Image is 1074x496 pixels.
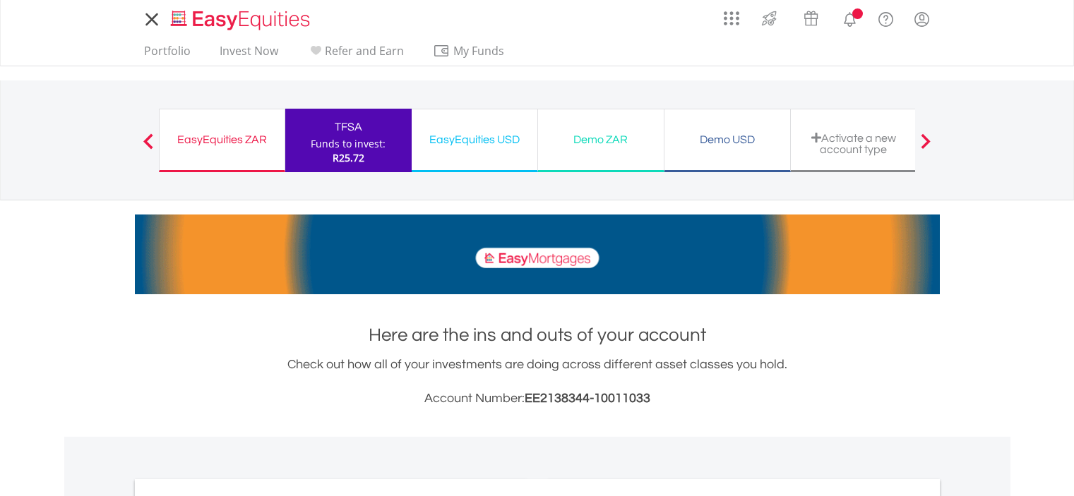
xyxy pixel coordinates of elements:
[715,4,748,26] a: AppsGrid
[420,130,529,150] div: EasyEquities USD
[135,214,940,294] img: EasyMortage Promotion Banner
[799,132,908,155] div: Activate a new account type
[832,4,868,32] a: Notifications
[302,44,410,66] a: Refer and Earn
[790,4,832,30] a: Vouchers
[799,7,823,30] img: vouchers-v2.svg
[294,117,403,137] div: TFSA
[214,44,284,66] a: Invest Now
[135,389,940,409] h3: Account Number:
[904,4,940,35] a: My Profile
[168,8,316,32] img: EasyEquities_Logo.png
[168,130,276,150] div: EasyEquities ZAR
[325,43,404,59] span: Refer and Earn
[333,151,364,164] span: R25.72
[433,42,525,60] span: My Funds
[135,322,940,348] h1: Here are the ins and outs of your account
[724,11,739,26] img: grid-menu-icon.svg
[138,44,196,66] a: Portfolio
[135,355,940,409] div: Check out how all of your investments are doing across different asset classes you hold.
[673,130,782,150] div: Demo USD
[547,130,655,150] div: Demo ZAR
[311,137,386,151] div: Funds to invest:
[758,7,781,30] img: thrive-v2.svg
[525,392,650,405] span: EE2138344-10011033
[868,4,904,32] a: FAQ's and Support
[165,4,316,32] a: Home page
